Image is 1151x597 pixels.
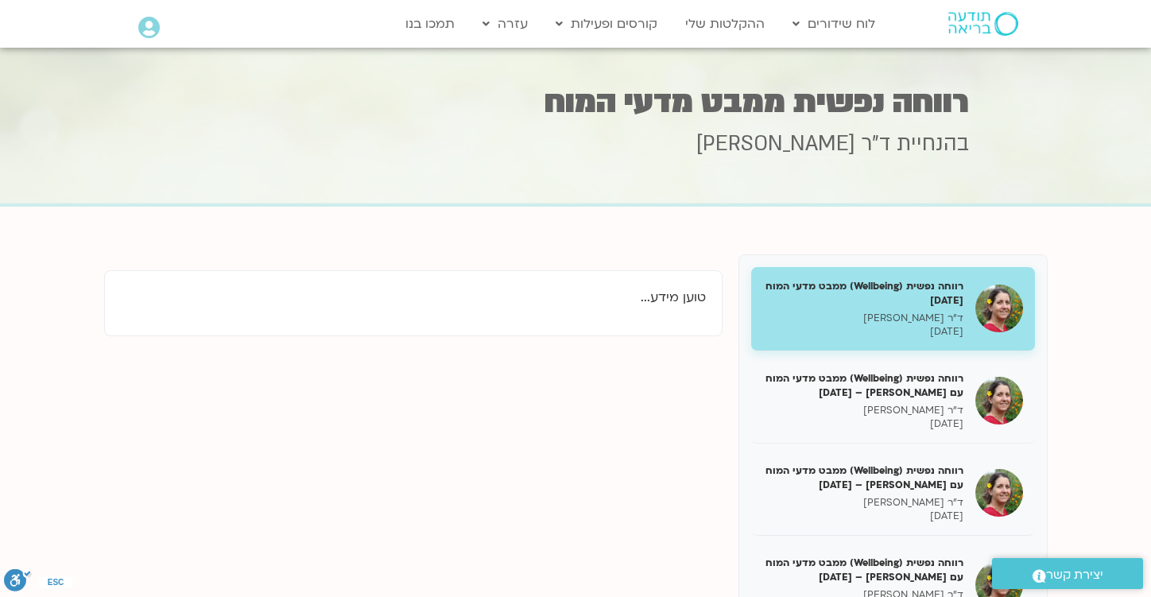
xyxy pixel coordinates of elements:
[763,463,963,492] h5: רווחה נפשית (Wellbeing) ממבט מדעי המוח עם [PERSON_NAME] – [DATE]
[763,417,963,431] p: [DATE]
[763,404,963,417] p: ד"ר [PERSON_NAME]
[975,469,1023,517] img: רווחה נפשית (Wellbeing) ממבט מדעי המוח עם נועה אלבלדה – 14/02/25
[763,556,963,584] h5: רווחה נפשית (Wellbeing) ממבט מדעי המוח עם [PERSON_NAME] – [DATE]
[785,9,883,39] a: לוח שידורים
[763,325,963,339] p: [DATE]
[1046,564,1103,586] span: יצירת קשר
[763,371,963,400] h5: רווחה נפשית (Wellbeing) ממבט מדעי המוח עם [PERSON_NAME] – [DATE]
[475,9,536,39] a: עזרה
[121,287,706,308] p: טוען מידע...
[763,279,963,308] h5: רווחה נפשית (Wellbeing) ממבט מדעי המוח [DATE]
[975,377,1023,424] img: רווחה נפשית (Wellbeing) ממבט מדעי המוח עם נועה אלבלדה – 07/02/25
[763,312,963,325] p: ד"ר [PERSON_NAME]
[677,9,773,39] a: ההקלטות שלי
[992,558,1143,589] a: יצירת קשר
[397,9,463,39] a: תמכו בנו
[763,510,963,523] p: [DATE]
[948,12,1018,36] img: תודעה בריאה
[897,130,969,158] span: בהנחיית
[548,9,665,39] a: קורסים ופעילות
[975,285,1023,332] img: רווחה נפשית (Wellbeing) ממבט מדעי המוח 31/01/25
[763,496,963,510] p: ד"ר [PERSON_NAME]
[182,87,969,118] h1: רווחה נפשית ממבט מדעי המוח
